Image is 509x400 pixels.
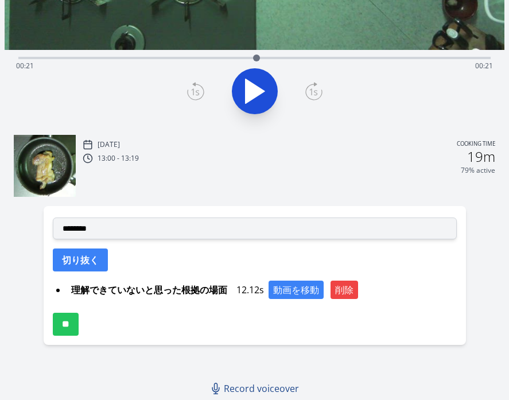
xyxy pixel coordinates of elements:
span: 00:21 [475,61,493,71]
button: 切り抜く [53,248,108,271]
p: 13:00 - 13:19 [98,154,139,163]
p: [DATE] [98,140,120,149]
button: 削除 [331,281,358,299]
a: Record voiceover [205,377,306,400]
h2: 19m [467,150,495,164]
p: Cooking time [457,139,495,150]
p: 79% active [461,166,495,175]
span: Record voiceover [224,382,299,395]
img: 250822040052_thumb.jpeg [14,135,76,197]
span: 理解できていないと思った根拠の場面 [67,281,232,299]
span: 00:21 [16,61,34,71]
div: 12.12s [67,281,457,299]
button: 動画を移動 [269,281,324,299]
